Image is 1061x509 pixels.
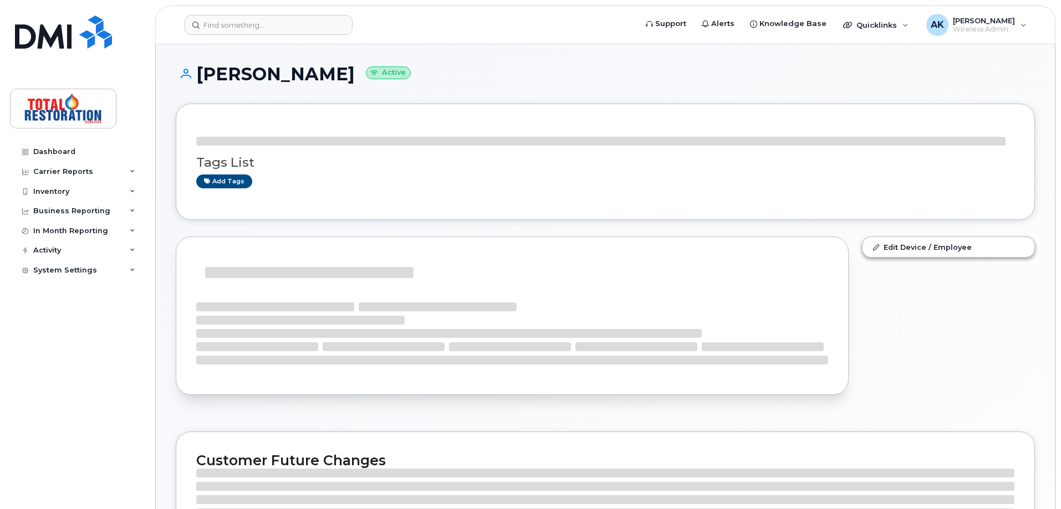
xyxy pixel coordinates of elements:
small: Active [366,66,411,79]
h2: Customer Future Changes [196,452,1014,469]
a: Add tags [196,174,252,188]
h3: Tags List [196,156,1014,169]
a: Edit Device / Employee [863,237,1034,257]
h1: [PERSON_NAME] [176,64,1035,84]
